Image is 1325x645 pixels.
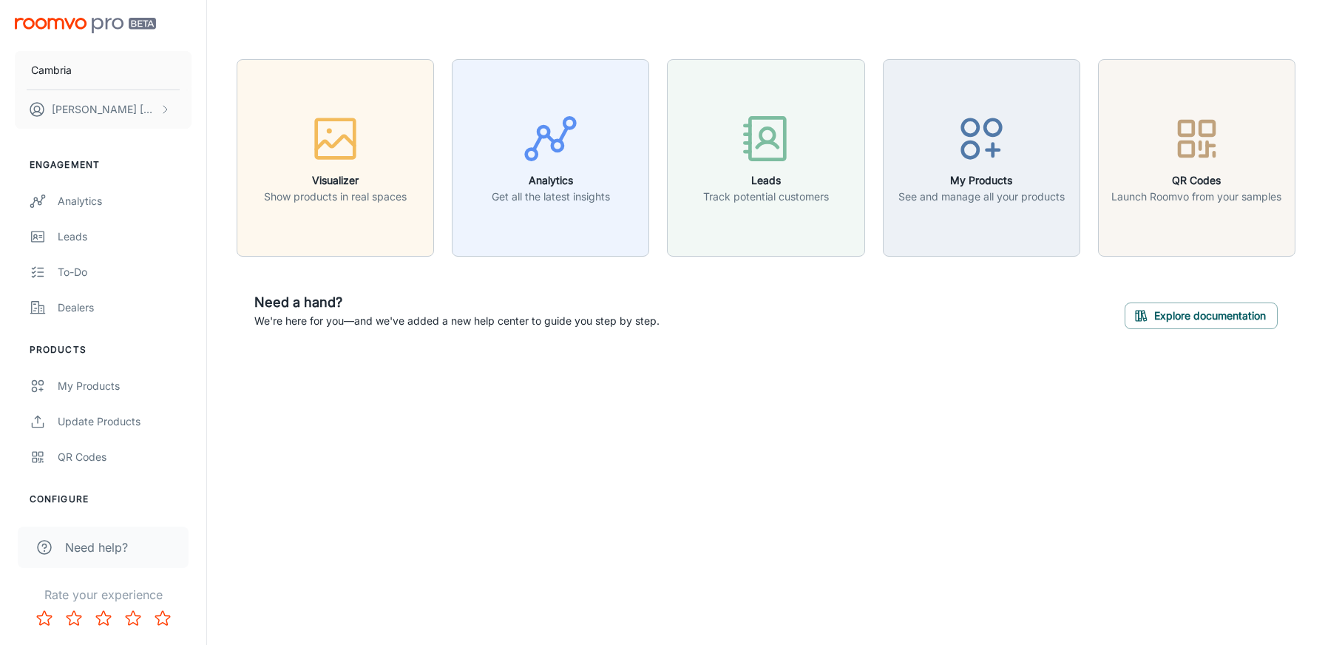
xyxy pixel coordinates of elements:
div: To-do [58,264,192,280]
a: QR CodesLaunch Roomvo from your samples [1098,149,1295,164]
button: QR CodesLaunch Roomvo from your samples [1098,59,1295,257]
h6: Visualizer [264,172,407,189]
p: Cambria [31,62,72,78]
div: Dealers [58,300,192,316]
p: Launch Roomvo from your samples [1111,189,1281,205]
p: See and manage all your products [898,189,1065,205]
div: Analytics [58,193,192,209]
p: We're here for you—and we've added a new help center to guide you step by step. [254,313,660,329]
div: My Products [58,378,192,394]
a: My ProductsSee and manage all your products [883,149,1080,164]
p: [PERSON_NAME] [PERSON_NAME] [52,101,156,118]
button: [PERSON_NAME] [PERSON_NAME] [15,90,192,129]
button: LeadsTrack potential customers [667,59,864,257]
a: LeadsTrack potential customers [667,149,864,164]
h6: QR Codes [1111,172,1281,189]
h6: Analytics [492,172,610,189]
h6: Leads [703,172,829,189]
button: My ProductsSee and manage all your products [883,59,1080,257]
h6: My Products [898,172,1065,189]
button: Cambria [15,51,192,90]
h6: Need a hand? [254,292,660,313]
a: AnalyticsGet all the latest insights [452,149,649,164]
p: Get all the latest insights [492,189,610,205]
p: Show products in real spaces [264,189,407,205]
a: Explore documentation [1125,308,1278,322]
button: AnalyticsGet all the latest insights [452,59,649,257]
img: Roomvo PRO Beta [15,18,156,33]
button: VisualizerShow products in real spaces [237,59,434,257]
p: Track potential customers [703,189,829,205]
div: Leads [58,229,192,245]
button: Explore documentation [1125,303,1278,329]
